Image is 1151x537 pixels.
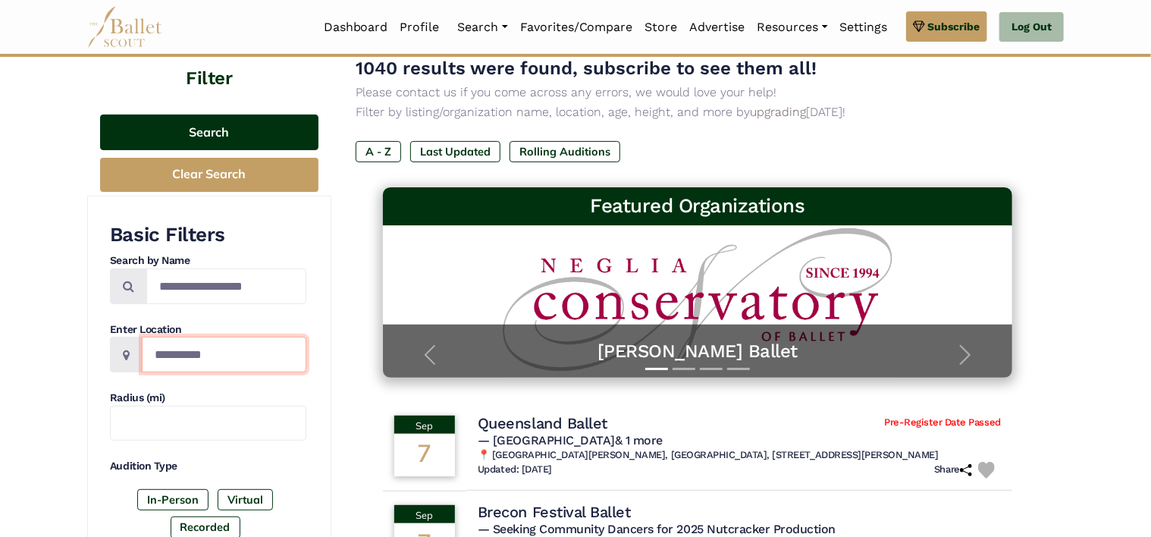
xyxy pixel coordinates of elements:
[100,115,318,150] button: Search
[478,449,1001,462] h6: 📍 [GEOGRAPHIC_DATA][PERSON_NAME], [GEOGRAPHIC_DATA], [STREET_ADDRESS][PERSON_NAME]
[110,253,306,268] h4: Search by Name
[700,360,723,378] button: Slide 3
[394,416,455,434] div: Sep
[356,83,1040,102] p: Please contact us if you come across any errors, we would love your help!
[394,11,446,43] a: Profile
[394,505,455,523] div: Sep
[478,413,607,433] h4: Queensland Ballet
[318,11,394,43] a: Dashboard
[751,11,834,43] a: Resources
[137,489,209,510] label: In-Person
[478,502,630,522] h4: Brecon Festival Ballet
[478,522,836,536] span: — Seeking Community Dancers for 2025 Nutcracker Production
[934,463,972,476] h6: Share
[410,141,500,162] label: Last Updated
[684,11,751,43] a: Advertise
[478,433,663,447] span: — [GEOGRAPHIC_DATA]
[356,58,817,79] span: 1040 results were found, subscribe to see them all!
[87,30,331,92] h4: Filter
[514,11,639,43] a: Favorites/Compare
[999,12,1064,42] a: Log Out
[100,158,318,192] button: Clear Search
[398,340,997,363] a: [PERSON_NAME] Ballet
[884,416,1000,429] span: Pre-Register Date Passed
[913,18,925,35] img: gem.svg
[673,360,695,378] button: Slide 2
[218,489,273,510] label: Virtual
[110,322,306,338] h4: Enter Location
[356,141,401,162] label: A - Z
[142,337,306,372] input: Location
[510,141,620,162] label: Rolling Auditions
[110,459,306,474] h4: Audition Type
[906,11,987,42] a: Subscribe
[394,434,455,476] div: 7
[834,11,894,43] a: Settings
[110,222,306,248] h3: Basic Filters
[727,360,750,378] button: Slide 4
[146,268,306,304] input: Search by names...
[639,11,684,43] a: Store
[645,360,668,378] button: Slide 1
[750,105,806,119] a: upgrading
[356,102,1040,122] p: Filter by listing/organization name, location, age, height, and more by [DATE]!
[395,193,1000,219] h3: Featured Organizations
[110,391,306,406] h4: Radius (mi)
[928,18,980,35] span: Subscribe
[452,11,514,43] a: Search
[478,463,552,476] h6: Updated: [DATE]
[615,433,663,447] a: & 1 more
